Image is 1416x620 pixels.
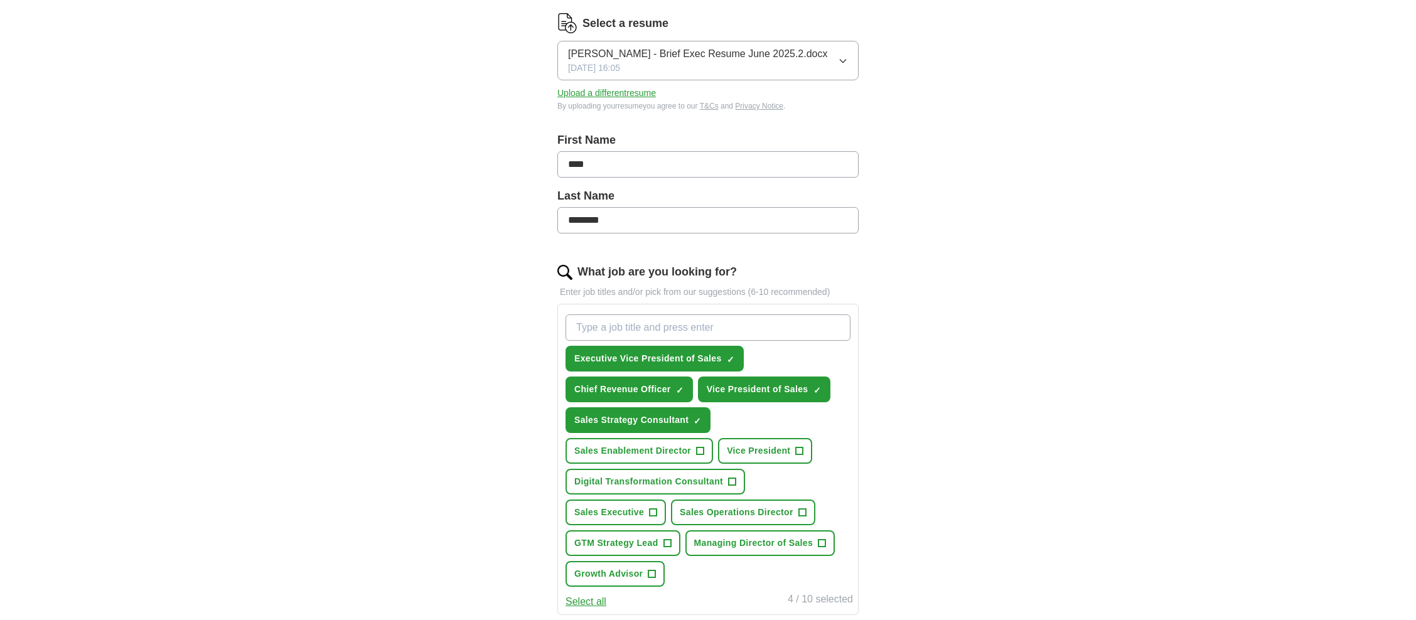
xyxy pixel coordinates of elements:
span: [PERSON_NAME] - Brief Exec Resume June 2025.2.docx [568,46,828,61]
button: GTM Strategy Lead [566,530,680,556]
span: Sales Operations Director [680,506,793,519]
span: Sales Executive [574,506,644,519]
span: ✓ [676,385,684,395]
img: search.png [557,265,572,280]
label: First Name [557,132,859,149]
span: Sales Strategy Consultant [574,414,689,427]
a: Privacy Notice [735,102,783,110]
div: 4 / 10 selected [788,592,853,609]
label: Select a resume [582,15,668,32]
span: ✓ [694,416,701,426]
button: Sales Executive [566,500,666,525]
span: GTM Strategy Lead [574,537,658,550]
button: Sales Operations Director [671,500,815,525]
span: Managing Director of Sales [694,537,813,550]
button: Chief Revenue Officer✓ [566,377,693,402]
button: Growth Advisor [566,561,665,587]
button: Managing Director of Sales [685,530,835,556]
span: Vice President [727,444,790,457]
button: Executive Vice President of Sales✓ [566,346,744,371]
label: What job are you looking for? [577,264,737,281]
button: [PERSON_NAME] - Brief Exec Resume June 2025.2.docx[DATE] 16:05 [557,41,859,80]
div: By uploading your resume you agree to our and . [557,100,859,112]
button: Sales Strategy Consultant✓ [566,407,711,433]
span: Executive Vice President of Sales [574,352,722,365]
input: Type a job title and press enter [566,314,850,341]
label: Last Name [557,188,859,205]
button: Vice President of Sales✓ [698,377,830,402]
button: Sales Enablement Director [566,438,713,464]
button: Upload a differentresume [557,87,656,100]
a: T&Cs [700,102,719,110]
span: Growth Advisor [574,567,643,580]
span: Sales Enablement Director [574,444,691,457]
button: Select all [566,594,606,609]
button: Digital Transformation Consultant [566,469,745,494]
span: ✓ [727,355,734,365]
p: Enter job titles and/or pick from our suggestions (6-10 recommended) [557,286,859,299]
span: ✓ [813,385,821,395]
img: CV Icon [557,13,577,33]
span: Digital Transformation Consultant [574,475,723,488]
span: Vice President of Sales [707,383,808,396]
span: Chief Revenue Officer [574,383,671,396]
span: [DATE] 16:05 [568,61,620,75]
button: Vice President [718,438,812,464]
